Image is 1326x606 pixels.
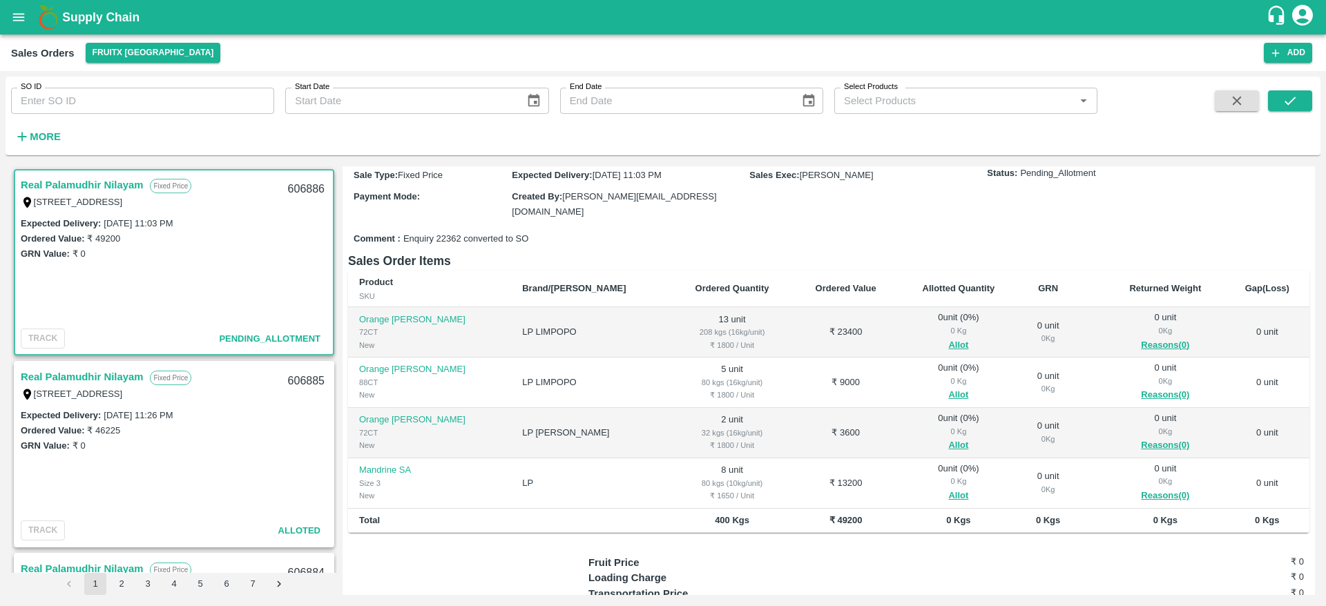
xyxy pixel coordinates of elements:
label: Ordered Value: [21,233,84,244]
b: 400 Kgs [715,515,749,525]
button: page 1 [84,573,106,595]
input: Enter SO ID [11,88,274,114]
b: Brand/[PERSON_NAME] [522,283,626,293]
strong: More [30,131,61,142]
button: Open [1075,92,1093,110]
div: 0 Kg [910,425,1008,438]
input: End Date [560,88,790,114]
p: Transportation Price [588,586,767,601]
label: Status: [987,167,1017,180]
p: Fixed Price [150,563,191,577]
b: Ordered Value [816,283,876,293]
p: Fixed Price [150,179,191,193]
input: Select Products [838,92,1070,110]
div: 606886 [280,173,333,206]
div: SKU [359,290,500,302]
button: Go to next page [268,573,290,595]
button: More [11,125,64,148]
label: Sale Type : [354,170,398,180]
label: Expected Delivery : [512,170,592,180]
p: Fruit Price [588,555,767,570]
p: Mandrine SA [359,464,500,477]
span: Pending_Allotment [219,333,320,344]
span: Pending_Allotment [1020,167,1095,180]
div: 0 unit ( 0 %) [910,412,1008,453]
div: 0 unit ( 0 %) [910,462,1008,504]
div: ₹ 1650 / Unit [682,489,782,502]
label: End Date [570,81,602,92]
b: Ordered Quantity [695,283,769,293]
span: [DATE] 11:03 PM [593,170,662,180]
span: [PERSON_NAME] [800,170,874,180]
div: 0 Kg [1030,332,1067,344]
img: logo [35,3,62,31]
button: Choose date [521,88,547,114]
p: Orange [PERSON_NAME] [359,313,500,326]
p: Orange [PERSON_NAME] [359,413,500,427]
button: Reasons(0) [1117,488,1214,504]
b: Gap(Loss) [1245,283,1289,293]
label: Start Date [295,81,329,92]
div: 0 Kg [1030,483,1067,496]
b: 0 Kgs [1036,515,1060,525]
div: New [359,489,500,502]
label: Expected Delivery : [21,410,101,420]
td: 0 unit [1225,458,1309,509]
b: Total [359,515,380,525]
label: Ordered Value: [21,425,84,436]
label: GRN Value: [21,440,70,451]
label: [STREET_ADDRESS] [34,197,123,207]
div: account of current user [1290,3,1315,32]
button: Allot [948,387,968,403]
button: Reasons(0) [1117,438,1214,453]
a: Real Palamudhir Nilayam [21,368,143,386]
td: ₹ 23400 [793,307,899,358]
div: 0 unit [1030,470,1067,496]
button: Go to page 2 [110,573,133,595]
td: 0 unit [1225,358,1309,408]
h6: ₹ 0 [1184,555,1304,569]
label: ₹ 0 [73,440,86,451]
div: 0 Kg [1117,425,1214,438]
td: ₹ 3600 [793,408,899,458]
a: Supply Chain [62,8,1266,27]
b: Supply Chain [62,10,140,24]
div: 72CT [359,326,500,338]
div: 0 unit [1117,362,1214,403]
td: LP LIMPOPO [511,358,671,408]
td: ₹ 13200 [793,458,899,509]
button: Allot [948,338,968,353]
b: Product [359,277,393,287]
button: Choose date [796,88,822,114]
label: SO ID [21,81,41,92]
td: LP LIMPOPO [511,307,671,358]
b: GRN [1038,283,1058,293]
div: New [359,389,500,401]
div: 88CT [359,376,500,389]
button: Reasons(0) [1117,338,1214,353]
input: Start Date [285,88,515,114]
button: Allot [948,488,968,504]
label: GRN Value: [21,248,70,259]
button: Go to page 3 [137,573,159,595]
b: Returned Weight [1129,283,1201,293]
button: Allot [948,438,968,453]
td: 5 unit [671,358,794,408]
label: Comment : [354,233,401,246]
div: 0 unit ( 0 %) [910,362,1008,403]
td: 8 unit [671,458,794,509]
label: Payment Mode : [354,191,420,202]
div: 0 Kg [1117,475,1214,487]
button: Go to page 5 [189,573,211,595]
div: 0 unit [1117,412,1214,453]
button: open drawer [3,1,35,33]
div: customer-support [1266,5,1290,30]
label: Sales Exec : [749,170,799,180]
div: 0 unit [1030,370,1067,395]
b: 0 Kgs [1153,515,1178,525]
span: Enquiry 22362 converted to SO [403,233,528,246]
h6: ₹ 0 [1184,570,1304,584]
div: ₹ 1800 / Unit [682,389,782,401]
td: LP [PERSON_NAME] [511,408,671,458]
span: Fixed Price [398,170,443,180]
